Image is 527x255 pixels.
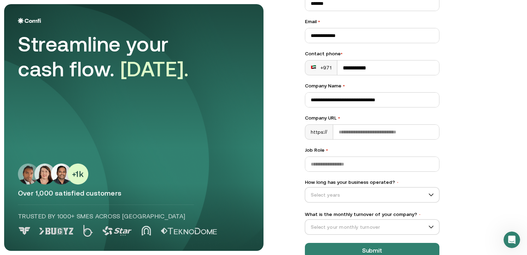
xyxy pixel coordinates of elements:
[102,226,132,236] img: Logo 3
[141,226,151,236] img: Logo 4
[305,211,439,218] label: What is the monthly turnover of your company?
[418,212,421,217] span: •
[341,51,342,56] span: •
[311,64,331,71] div: +971
[305,114,439,122] label: Company URL
[343,83,345,88] span: •
[18,32,211,82] div: Streamline your cash flow.
[338,115,340,121] span: •
[120,57,189,81] span: [DATE].
[326,147,328,153] span: •
[504,232,520,248] iframe: Intercom live chat
[39,228,73,235] img: Logo 1
[18,18,41,23] img: Logo
[83,225,93,237] img: Logo 2
[305,82,439,89] label: Company Name
[305,18,439,25] label: Email
[161,228,217,235] img: Logo 5
[18,189,250,198] p: Over 1,000 satisfied customers
[305,147,439,154] label: Job Role
[318,19,320,24] span: •
[305,179,439,186] label: How long has your business operated?
[18,212,194,221] p: Trusted by 1000+ SMEs across [GEOGRAPHIC_DATA]
[305,50,439,57] div: Contact phone
[18,227,31,235] img: Logo 0
[396,180,399,185] span: •
[305,125,333,139] div: https://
